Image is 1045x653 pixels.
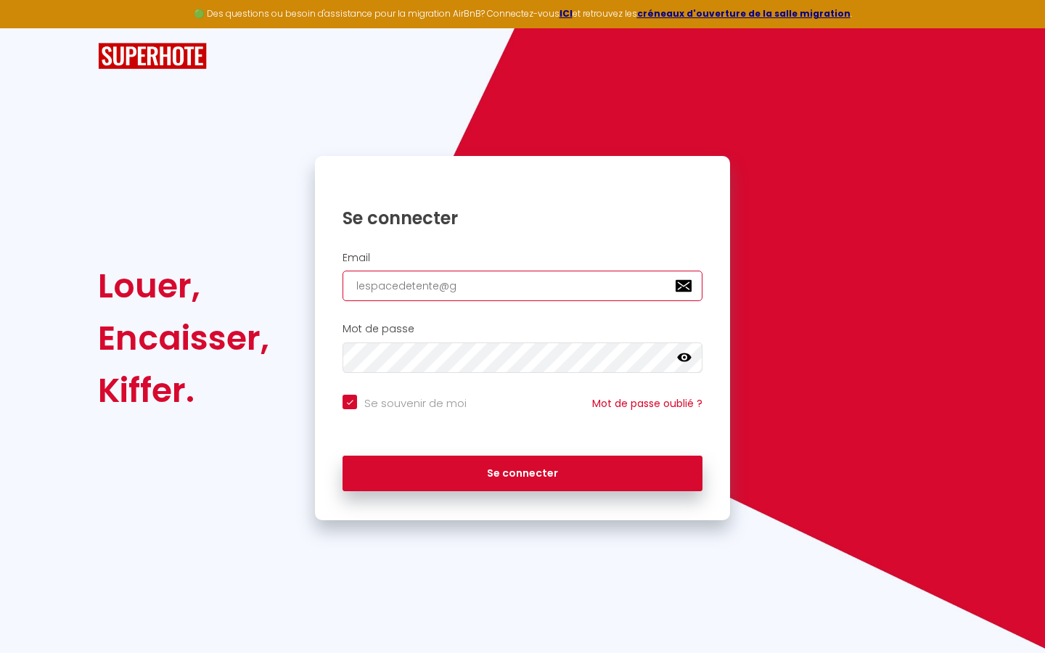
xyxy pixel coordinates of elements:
[343,456,702,492] button: Se connecter
[592,396,702,411] a: Mot de passe oublié ?
[12,6,55,49] button: Ouvrir le widget de chat LiveChat
[343,271,702,301] input: Ton Email
[98,312,269,364] div: Encaisser,
[560,7,573,20] a: ICI
[637,7,851,20] a: créneaux d'ouverture de la salle migration
[343,252,702,264] h2: Email
[98,260,269,312] div: Louer,
[98,364,269,416] div: Kiffer.
[343,323,702,335] h2: Mot de passe
[343,207,702,229] h1: Se connecter
[98,43,207,70] img: SuperHote logo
